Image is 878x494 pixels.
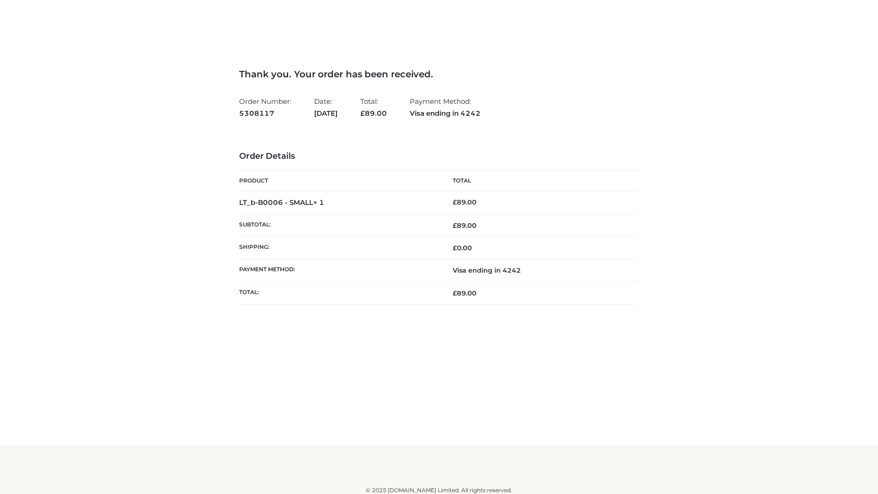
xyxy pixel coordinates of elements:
span: 89.00 [360,109,387,118]
span: £ [360,109,365,118]
h3: Thank you. Your order has been received. [239,69,639,80]
strong: LT_b-B0006 - SMALL [239,198,324,207]
strong: [DATE] [314,107,337,119]
th: Payment method: [239,259,439,282]
th: Shipping: [239,237,439,259]
li: Payment Method: [410,93,481,121]
td: Visa ending in 4242 [439,259,639,282]
strong: × 1 [313,198,324,207]
strong: Visa ending in 4242 [410,107,481,119]
th: Total: [239,282,439,304]
th: Product [239,171,439,191]
li: Total: [360,93,387,121]
li: Order Number: [239,93,291,121]
bdi: 89.00 [453,198,476,206]
h3: Order Details [239,151,639,161]
th: Subtotal: [239,214,439,236]
li: Date: [314,93,337,121]
span: 89.00 [453,221,476,230]
strong: 5308117 [239,107,291,119]
span: 89.00 [453,289,476,297]
span: £ [453,221,457,230]
th: Total [439,171,639,191]
bdi: 0.00 [453,244,472,252]
span: £ [453,198,457,206]
span: £ [453,244,457,252]
span: £ [453,289,457,297]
